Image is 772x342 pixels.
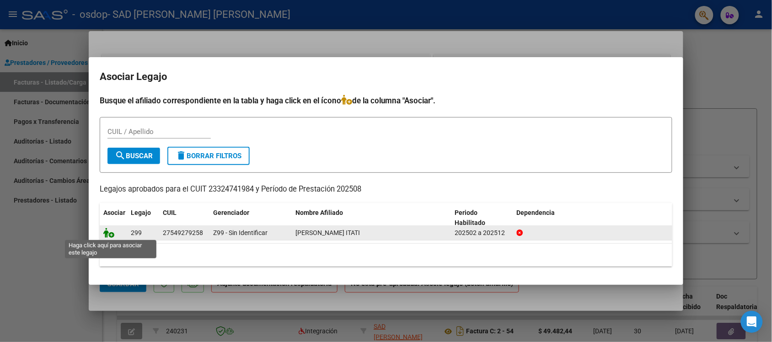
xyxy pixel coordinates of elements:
[127,203,159,233] datatable-header-cell: Legajo
[292,203,451,233] datatable-header-cell: Nombre Afiliado
[131,229,142,236] span: 299
[115,150,126,161] mat-icon: search
[295,209,343,216] span: Nombre Afiliado
[100,184,672,195] p: Legajos aprobados para el CUIT 23324741984 y Período de Prestación 202508
[131,209,151,216] span: Legajo
[741,311,763,333] div: Open Intercom Messenger
[213,209,249,216] span: Gerenciador
[209,203,292,233] datatable-header-cell: Gerenciador
[517,209,555,216] span: Dependencia
[176,152,241,160] span: Borrar Filtros
[451,203,513,233] datatable-header-cell: Periodo Habilitado
[167,147,250,165] button: Borrar Filtros
[103,209,125,216] span: Asociar
[213,229,268,236] span: Z99 - Sin Identificar
[107,148,160,164] button: Buscar
[100,95,672,107] h4: Busque el afiliado correspondiente en la tabla y haga click en el ícono de la columna "Asociar".
[163,209,177,216] span: CUIL
[100,203,127,233] datatable-header-cell: Asociar
[163,228,203,238] div: 27549279258
[176,150,187,161] mat-icon: delete
[455,209,486,227] span: Periodo Habilitado
[100,68,672,85] h2: Asociar Legajo
[115,152,153,160] span: Buscar
[455,228,509,238] div: 202502 a 202512
[295,229,360,236] span: GALDAMEZ ILLESCA ITATI
[159,203,209,233] datatable-header-cell: CUIL
[513,203,673,233] datatable-header-cell: Dependencia
[100,244,672,267] div: 1 registros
